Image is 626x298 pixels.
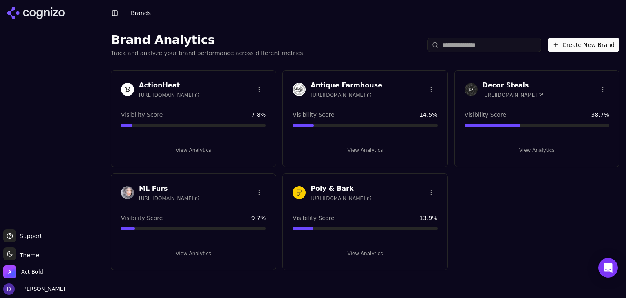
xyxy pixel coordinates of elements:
[311,195,371,202] span: [URL][DOMAIN_NAME]
[548,38,619,52] button: Create New Brand
[251,111,266,119] span: 7.8 %
[16,252,39,258] span: Theme
[598,258,618,278] div: Open Intercom Messenger
[139,184,200,193] h3: ML Furs
[3,283,65,295] button: Open user button
[419,111,437,119] span: 14.5 %
[3,265,16,278] img: Act Bold
[139,80,200,90] h3: ActionHeat
[3,265,43,278] button: Open organization switcher
[121,214,163,222] span: Visibility Score
[483,92,543,98] span: [URL][DOMAIN_NAME]
[465,83,478,96] img: Decor Steals
[293,214,334,222] span: Visibility Score
[251,214,266,222] span: 9.7 %
[121,186,134,199] img: ML Furs
[121,83,134,96] img: ActionHeat
[111,49,303,57] p: Track and analyze your brand performance across different metrics
[121,247,266,260] button: View Analytics
[311,92,371,98] span: [URL][DOMAIN_NAME]
[139,195,200,202] span: [URL][DOMAIN_NAME]
[121,144,266,157] button: View Analytics
[483,80,543,90] h3: Decor Steals
[131,10,151,16] span: Brands
[591,111,609,119] span: 38.7 %
[465,144,609,157] button: View Analytics
[293,186,306,199] img: Poly & Bark
[311,184,371,193] h3: Poly & Bark
[293,144,437,157] button: View Analytics
[139,92,200,98] span: [URL][DOMAIN_NAME]
[419,214,437,222] span: 13.9 %
[121,111,163,119] span: Visibility Score
[16,232,42,240] span: Support
[111,33,303,47] h1: Brand Analytics
[293,111,334,119] span: Visibility Score
[131,9,151,17] nav: breadcrumb
[293,83,306,96] img: Antique Farmhouse
[311,80,382,90] h3: Antique Farmhouse
[293,247,437,260] button: View Analytics
[18,285,65,293] span: [PERSON_NAME]
[465,111,506,119] span: Visibility Score
[3,283,15,295] img: David White
[21,268,43,276] span: Act Bold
